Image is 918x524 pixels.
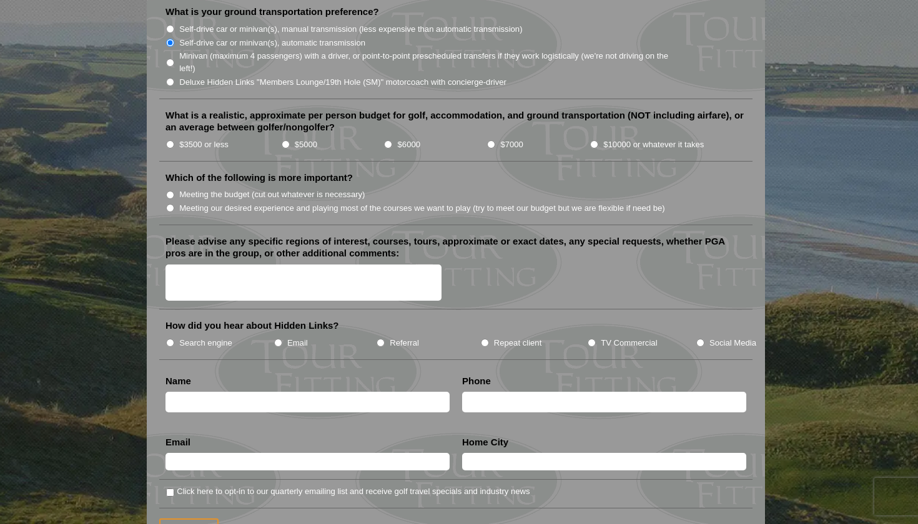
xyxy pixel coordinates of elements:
[165,109,746,133] label: What is a realistic, approximate per person budget for golf, accommodation, and ground transporta...
[179,188,365,201] label: Meeting the budget (cut out whatever is necessary)
[177,485,530,498] label: Click here to opt-in to our quarterly emailing list and receive golf travel specials and industry...
[179,138,229,151] label: $3500 or less
[462,375,491,387] label: Phone
[179,37,365,49] label: Self-drive car or minivan(s), automatic transmission
[179,337,232,349] label: Search engine
[179,202,665,215] label: Meeting our desired experience and playing most of the courses we want to play (try to meet our b...
[165,319,339,332] label: How did you hear about Hidden Links?
[390,337,419,349] label: Referral
[165,375,191,387] label: Name
[165,235,746,260] label: Please advise any specific regions of interest, courses, tours, approximate or exact dates, any s...
[462,436,508,449] label: Home City
[165,6,379,18] label: What is your ground transportation preference?
[179,50,681,74] label: Minivan (maximum 4 passengers) with a driver, or point-to-point prescheduled transfers if they wo...
[601,337,657,349] label: TV Commercial
[709,337,756,349] label: Social Media
[295,138,317,151] label: $5000
[165,172,353,184] label: Which of the following is more important?
[603,138,704,151] label: $10000 or whatever it takes
[287,337,308,349] label: Email
[398,138,420,151] label: $6000
[500,138,523,151] label: $7000
[494,337,542,349] label: Repeat client
[179,76,506,89] label: Deluxe Hidden Links "Members Lounge/19th Hole (SM)" motorcoach with concierge-driver
[179,23,522,36] label: Self-drive car or minivan(s), manual transmission (less expensive than automatic transmission)
[165,436,190,449] label: Email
